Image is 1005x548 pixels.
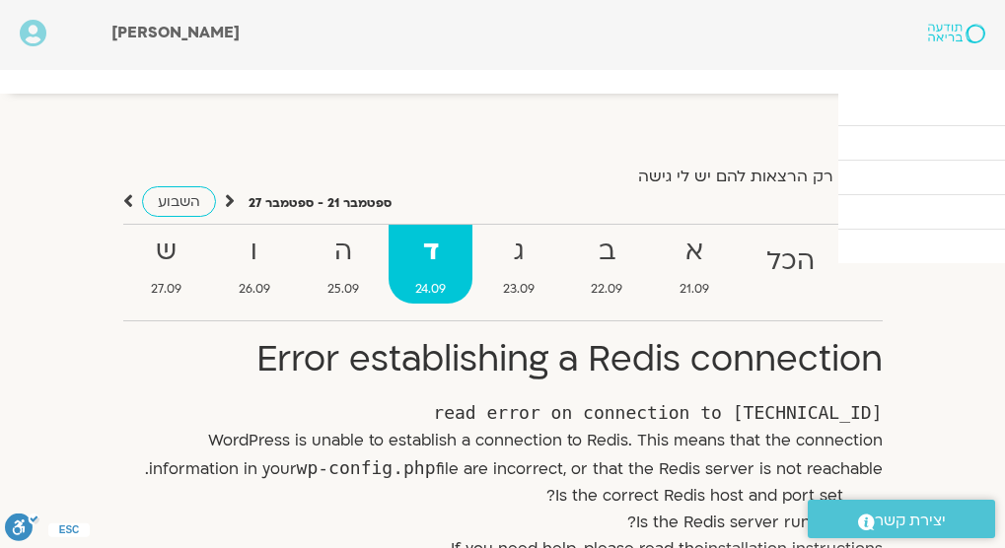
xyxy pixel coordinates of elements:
span: 24.09 [389,279,472,300]
span: 26.09 [212,279,297,300]
strong: ש [125,230,209,274]
code: read error on connection to [TECHNICAL_ID] [433,402,882,423]
code: wp-config.php [297,457,436,478]
li: Is the correct Redis host and port set? [123,483,843,510]
span: 22.09 [565,279,650,300]
strong: א [653,230,736,274]
a: השבוע [142,186,216,217]
span: 23.09 [476,279,561,300]
a: ג23.09 [476,225,561,304]
strong: ב [565,230,650,274]
strong: הכל [740,240,841,284]
span: 25.09 [301,279,386,300]
p: ספטמבר 21 - ספטמבר 27 [249,193,392,214]
span: 27.09 [125,279,209,300]
span: [PERSON_NAME] [111,22,240,43]
a: ד24.09 [389,225,472,304]
strong: ה [301,230,386,274]
span: יצירת קשר [875,508,946,534]
li: Is the Redis server running? [123,510,843,536]
strong: ג [476,230,561,274]
a: ה25.09 [301,225,386,304]
span: השבוע [158,192,200,211]
h1: Error establishing a Redis connection [123,336,883,383]
span: 21.09 [653,279,736,300]
strong: ד [389,230,472,274]
a: ו26.09 [212,225,297,304]
a: ש27.09 [125,225,209,304]
p: WordPress is unable to establish a connection to Redis. This means that the connection informatio... [123,428,883,483]
a: הכל [740,225,841,304]
label: הצג רק הרצאות להם יש לי גישה [638,168,865,185]
a: ב22.09 [565,225,650,304]
strong: ו [212,230,297,274]
a: א21.09 [653,225,736,304]
a: יצירת קשר [808,500,995,538]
